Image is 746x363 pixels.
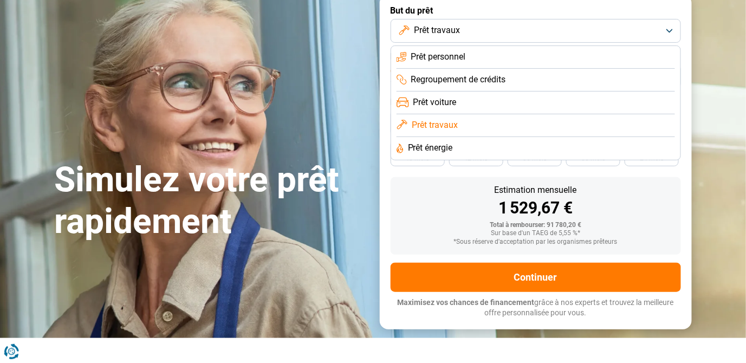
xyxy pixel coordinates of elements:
[397,298,534,307] span: Maximisez vos chances de financement
[391,297,681,319] p: grâce à nos experts et trouvez la meilleure offre personnalisée pour vous.
[413,96,457,108] span: Prêt voiture
[391,19,681,43] button: Prêt travaux
[391,263,681,292] button: Continuer
[406,155,430,161] span: 48 mois
[55,159,367,243] h1: Simulez votre prêt rapidement
[399,186,672,195] div: Estimation mensuelle
[399,222,672,229] div: Total à rembourser: 91 780,20 €
[581,155,605,161] span: 30 mois
[414,24,460,36] span: Prêt travaux
[411,74,506,86] span: Regroupement de crédits
[523,155,547,161] span: 36 mois
[640,155,664,161] span: 24 mois
[399,200,672,216] div: 1 529,67 €
[391,5,681,16] label: But du prêt
[408,142,453,154] span: Prêt énergie
[464,155,488,161] span: 42 mois
[412,119,458,131] span: Prêt travaux
[411,51,466,63] span: Prêt personnel
[399,230,672,237] div: Sur base d'un TAEG de 5,55 %*
[399,238,672,246] div: *Sous réserve d'acceptation par les organismes prêteurs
